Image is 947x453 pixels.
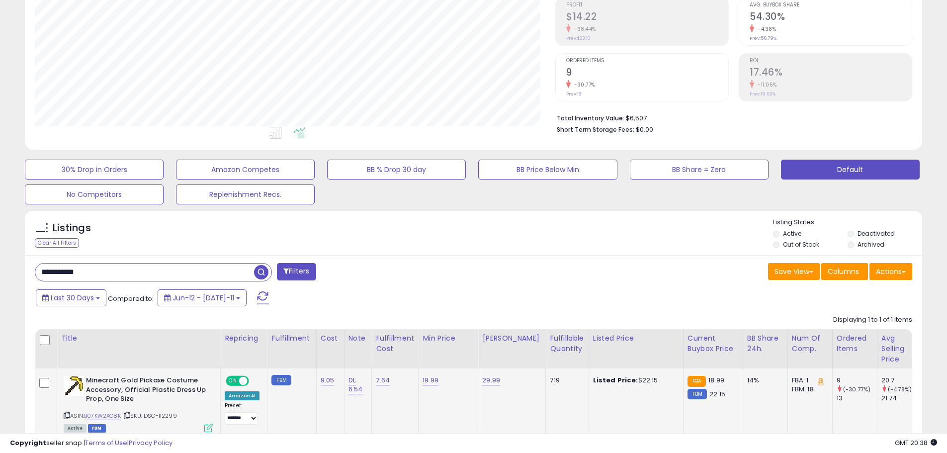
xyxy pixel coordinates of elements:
button: 30% Drop in Orders [25,160,164,180]
div: 13 [837,394,877,403]
div: 21.74 [881,394,922,403]
div: $22.15 [593,376,676,385]
span: 22.15 [709,389,725,399]
small: (-4.78%) [888,385,912,393]
h2: 54.30% [750,11,912,24]
div: Ordered Items [837,333,873,354]
div: 9 [837,376,877,385]
small: -4.38% [754,25,776,33]
div: Preset: [225,402,259,425]
div: seller snap | | [10,439,172,448]
small: -38.44% [571,25,596,33]
div: Fulfillable Quantity [550,333,584,354]
div: BB Share 24h. [747,333,783,354]
h5: Listings [53,221,91,235]
span: Last 30 Days [51,293,94,303]
a: 19.99 [423,375,438,385]
div: ASIN: [64,376,213,431]
b: Total Inventory Value: [557,114,624,122]
span: Columns [828,267,859,276]
span: ROI [750,58,912,64]
span: 18.99 [708,375,724,385]
div: Avg Selling Price [881,333,918,364]
button: BB Price Below Min [478,160,617,180]
div: [PERSON_NAME] [482,333,541,344]
div: Clear All Filters [35,238,79,248]
label: Deactivated [858,229,895,238]
small: FBM [271,375,291,385]
span: 2025-08-11 20:38 GMT [895,438,937,448]
span: $0.00 [636,125,653,134]
small: -30.77% [571,81,595,89]
strong: Copyright [10,438,46,448]
a: B07KW2XG8K [84,412,121,420]
div: Fulfillment Cost [376,333,414,354]
span: All listings currently available for purchase on Amazon [64,424,86,433]
div: FBA: 1 [792,376,825,385]
span: FBM [88,424,106,433]
span: OFF [248,377,263,385]
button: BB % Drop 30 day [327,160,466,180]
small: Prev: 56.79% [750,35,776,41]
small: FBM [688,389,707,399]
button: Actions [869,263,912,280]
a: 29.99 [482,375,500,385]
h2: 9 [566,67,728,80]
a: Terms of Use [85,438,127,448]
span: Ordered Items [566,58,728,64]
span: | SKU: DSG-112299 [122,412,177,420]
b: Short Term Storage Fees: [557,125,634,134]
small: Prev: 13 [566,91,582,97]
p: Listing States: [773,218,922,227]
div: Repricing [225,333,263,344]
div: FBM: 18 [792,385,825,394]
h2: 17.46% [750,67,912,80]
div: Fulfillment [271,333,312,344]
div: Amazon AI [225,391,259,400]
div: 719 [550,376,581,385]
li: $6,507 [557,111,905,123]
div: Title [61,333,216,344]
div: Min Price [423,333,474,344]
small: -11.05% [754,81,777,89]
button: No Competitors [25,184,164,204]
b: Listed Price: [593,375,638,385]
button: Columns [821,263,868,280]
b: Minecraft Gold Pickaxe Costume Accessory, Official Plastic Dress Up Prop, One Size [86,376,207,406]
button: Jun-12 - [DATE]-11 [158,289,247,306]
small: Prev: 19.63% [750,91,775,97]
button: Amazon Competes [176,160,315,180]
label: Out of Stock [783,240,819,249]
button: BB Share = Zero [630,160,769,180]
button: Save View [768,263,820,280]
button: Filters [277,263,316,280]
span: ON [227,377,239,385]
a: DI; 6.54 [348,375,363,394]
button: Default [781,160,920,180]
a: Privacy Policy [129,438,172,448]
button: Replenishment Recs. [176,184,315,204]
div: Num of Comp. [792,333,828,354]
small: FBA [688,376,706,387]
label: Active [783,229,801,238]
small: (-30.77%) [843,385,870,393]
span: Profit [566,2,728,8]
div: Current Buybox Price [688,333,739,354]
img: 31mZuJ67FnL._SL40_.jpg [64,376,84,396]
a: 9.05 [321,375,335,385]
label: Archived [858,240,884,249]
div: Note [348,333,368,344]
a: 7.64 [376,375,390,385]
h2: $14.22 [566,11,728,24]
small: Prev: $23.10 [566,35,591,41]
div: Cost [321,333,340,344]
div: Displaying 1 to 1 of 1 items [833,315,912,325]
div: Listed Price [593,333,679,344]
div: 14% [747,376,780,385]
span: Compared to: [108,294,154,303]
div: 20.7 [881,376,922,385]
span: Avg. Buybox Share [750,2,912,8]
span: Jun-12 - [DATE]-11 [172,293,234,303]
button: Last 30 Days [36,289,106,306]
